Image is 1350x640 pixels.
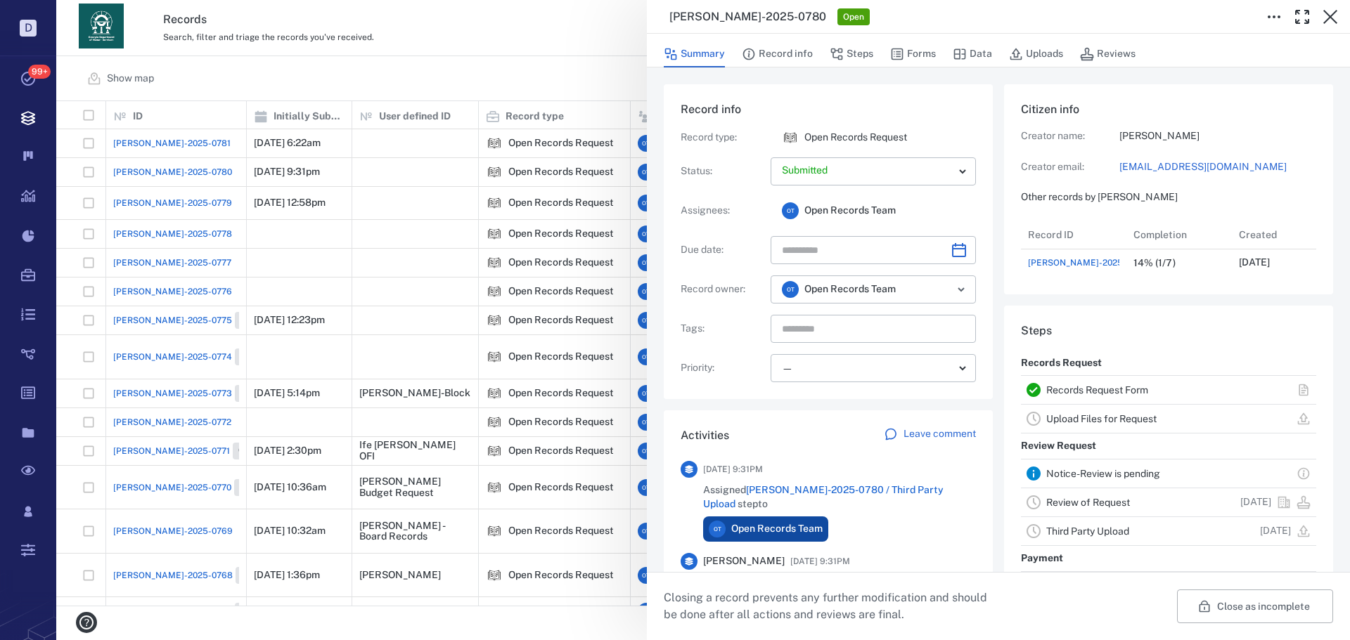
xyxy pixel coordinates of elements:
img: icon Open Records Request [782,129,799,146]
button: Data [953,41,992,67]
a: [PERSON_NAME]-2025-0780 / Third Party Upload [703,484,944,509]
p: Submitted [782,164,953,178]
p: Record type : [681,131,765,145]
p: Creator email: [1021,160,1119,174]
p: Review Request [1021,433,1096,459]
p: Priority : [681,361,765,375]
span: Open Records Team [804,282,896,296]
a: [PERSON_NAME]-2025-0780 [1028,256,1147,269]
span: Open [840,11,867,23]
div: Completion [1133,215,1187,254]
div: O T [782,281,799,298]
p: Status : [681,164,765,178]
p: D [20,20,37,37]
a: Notice-Review is pending [1046,468,1160,479]
p: Tags : [681,322,765,336]
h6: Steps [1021,322,1316,339]
p: Payment [1021,546,1063,571]
span: Help [32,10,60,22]
div: O T [782,202,799,219]
a: [EMAIL_ADDRESS][DOMAIN_NAME] [1119,160,1316,174]
button: Toggle Fullscreen [1288,3,1316,31]
button: Close as incomplete [1177,589,1333,623]
h3: [PERSON_NAME]-2025-0780 [669,8,826,25]
div: Open Records Request [782,129,799,146]
div: Record infoRecord type:icon Open Records RequestOpen Records RequestStatus:Assignees:OTOpen Recor... [664,84,993,410]
a: Upload Files for Request [1046,413,1157,424]
span: [PERSON_NAME] [703,554,785,568]
p: Closing a record prevents any further modification and should be done after all actions and revie... [664,589,998,623]
span: Open Records Team [804,204,896,218]
p: Record owner : [681,282,765,296]
p: Assignees : [681,204,765,218]
div: — [782,360,953,377]
button: Steps [830,41,873,67]
button: Forms [890,41,936,67]
button: Reviews [1080,41,1136,67]
button: Toggle to Edit Boxes [1260,3,1288,31]
span: [DATE] 9:31PM [703,461,763,478]
div: Citizen infoCreator name:[PERSON_NAME]Creator email:[EMAIL_ADDRESS][DOMAIN_NAME]Other records by ... [1004,84,1333,306]
span: Assigned step to [703,483,976,511]
span: 99+ [28,65,51,79]
p: [DATE] [1240,495,1271,509]
button: Close [1316,3,1344,31]
p: Records Request [1021,351,1102,376]
p: [PERSON_NAME] [1119,129,1316,143]
button: Record info [742,41,813,67]
a: Review of Request [1046,497,1130,508]
button: Open [951,280,971,299]
h6: Record info [681,101,976,118]
h6: Activities [681,427,729,444]
a: Third Party Upload [1046,525,1129,537]
button: Uploads [1009,41,1063,67]
p: [DATE] [1239,256,1270,270]
div: Created [1232,221,1337,249]
p: Due date : [681,243,765,257]
div: Record ID [1021,221,1126,249]
div: 14% (1/7) [1133,258,1176,268]
button: Summary [664,41,725,67]
h6: Citizen info [1021,101,1316,118]
a: Leave comment [884,427,976,444]
button: Choose date [945,236,973,264]
div: O T [709,521,726,537]
span: [DATE] 9:31PM [790,553,850,570]
p: [DATE] [1260,524,1291,538]
a: Records Request Form [1046,384,1148,396]
p: Open Records Request [804,131,907,145]
div: Created [1239,215,1277,254]
div: Completion [1126,221,1232,249]
span: Open Records Team [731,522,823,536]
div: Record ID [1028,215,1074,254]
p: Creator name: [1021,129,1119,143]
p: Other records by [PERSON_NAME] [1021,190,1316,204]
p: Leave comment [904,427,976,441]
